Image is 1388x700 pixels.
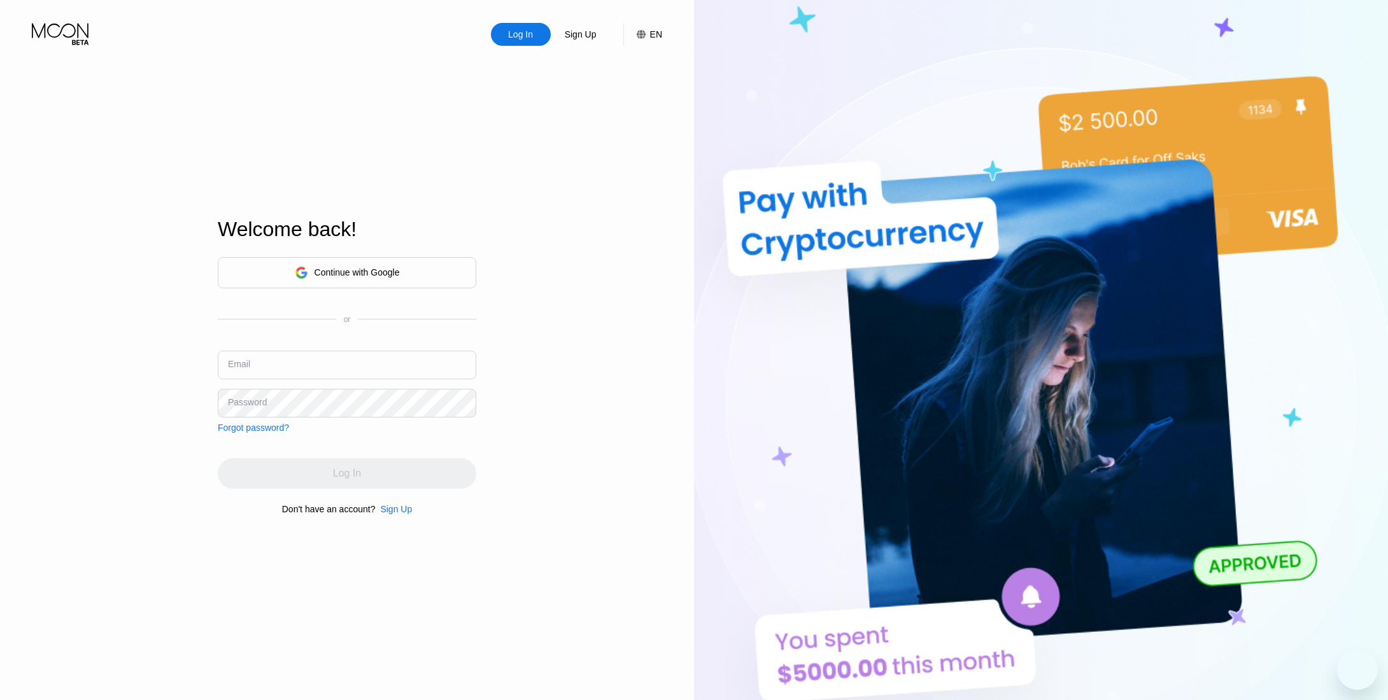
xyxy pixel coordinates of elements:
div: or [344,315,351,324]
div: Sign Up [380,504,412,514]
div: Continue with Google [218,257,476,288]
div: Forgot password? [218,423,289,433]
div: Don't have an account? [282,504,376,514]
div: EN [650,29,662,39]
div: Log In [507,28,534,41]
div: Welcome back! [218,218,476,241]
iframe: Кнопка запуска окна обмена сообщениями [1337,649,1378,690]
div: Sign Up [375,504,412,514]
div: Sign Up [563,28,598,41]
div: Log In [491,23,551,46]
div: Sign Up [551,23,611,46]
div: Continue with Google [315,267,400,277]
div: Email [228,359,250,369]
div: Password [228,397,267,407]
div: EN [623,23,662,46]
